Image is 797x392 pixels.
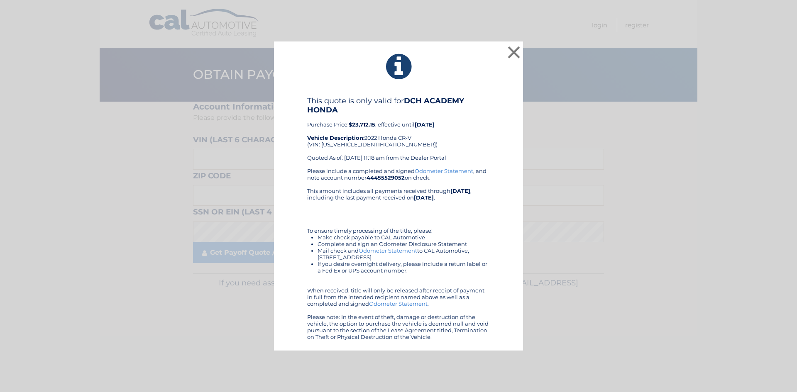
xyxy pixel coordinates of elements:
li: Make check payable to CAL Automotive [318,234,490,241]
b: [DATE] [414,194,434,201]
h4: This quote is only valid for [307,96,490,114]
button: × [506,44,522,61]
b: $23,712.15 [349,121,375,128]
div: Purchase Price: , effective until 2022 Honda CR-V (VIN: [US_VEHICLE_IDENTIFICATION_NUMBER]) Quote... [307,96,490,168]
b: [DATE] [450,187,470,194]
a: Odometer Statement [369,300,428,307]
a: Odometer Statement [359,247,417,254]
li: Complete and sign an Odometer Disclosure Statement [318,241,490,247]
li: Mail check and to CAL Automotive, [STREET_ADDRESS] [318,247,490,261]
b: 44455529052 [367,174,405,181]
li: If you desire overnight delivery, please include a return label or a Fed Ex or UPS account number. [318,261,490,274]
strong: Vehicle Description: [307,134,364,141]
b: [DATE] [415,121,435,128]
a: Odometer Statement [415,168,473,174]
b: DCH ACADEMY HONDA [307,96,464,114]
div: Please include a completed and signed , and note account number on check. This amount includes al... [307,168,490,340]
